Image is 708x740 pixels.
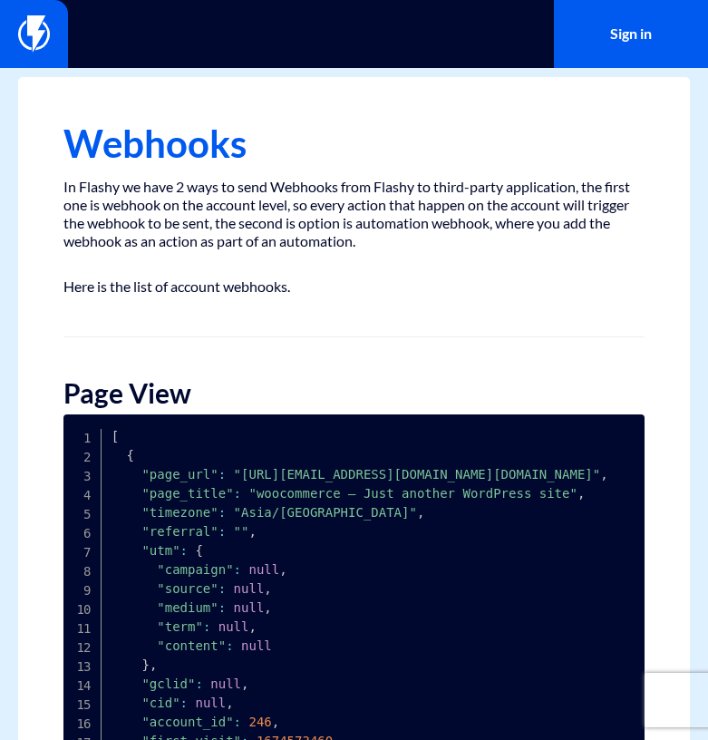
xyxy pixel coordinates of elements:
[63,122,645,164] h1: Webhooks
[150,657,157,672] span: ,
[63,376,191,409] strong: Page View
[180,696,188,710] span: :
[157,562,233,577] span: "campaign"
[157,581,218,596] span: "source"
[234,505,417,520] span: "Asia/[GEOGRAPHIC_DATA]"
[241,677,248,691] span: ,
[218,600,226,615] span: :
[234,486,241,501] span: :
[141,505,218,520] span: "timezone"
[112,429,119,443] span: [
[127,448,134,462] span: {
[195,543,202,558] span: {
[195,677,202,691] span: :
[141,543,179,558] span: "utm"
[141,524,218,539] span: "referral"
[417,505,424,520] span: ,
[234,581,265,596] span: null
[218,505,226,520] span: :
[600,467,607,482] span: ,
[218,619,249,634] span: null
[157,619,203,634] span: "term"
[264,600,271,615] span: ,
[234,524,249,539] span: ""
[248,619,256,634] span: ,
[248,715,271,729] span: 246
[141,677,195,691] span: "gclid"
[141,657,149,672] span: }
[141,486,233,501] span: "page_title"
[157,600,218,615] span: "medium"
[141,715,233,729] span: "account_id"
[210,677,241,691] span: null
[248,562,279,577] span: null
[272,715,279,729] span: ,
[218,467,226,482] span: :
[241,638,272,653] span: null
[248,486,577,501] span: "woocommerce – Just another WordPress site"
[234,600,265,615] span: null
[141,14,567,55] input: Search...
[264,581,271,596] span: ,
[577,486,585,501] span: ,
[180,543,188,558] span: :
[279,562,286,577] span: ,
[218,524,226,539] span: :
[226,638,233,653] span: :
[63,277,645,296] p: Here is the list of account webhooks.
[141,696,179,710] span: "cid"
[234,467,601,482] span: "[URL][EMAIL_ADDRESS][DOMAIN_NAME][DOMAIN_NAME]"
[157,638,226,653] span: "content"
[203,619,210,634] span: :
[234,562,241,577] span: :
[218,581,226,596] span: :
[248,524,256,539] span: ,
[226,696,233,710] span: ,
[141,467,218,482] span: "page_url"
[195,696,226,710] span: null
[234,715,241,729] span: :
[63,178,645,250] p: In Flashy we have 2 ways to send Webhooks from Flashy to third-party application, the first one i...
